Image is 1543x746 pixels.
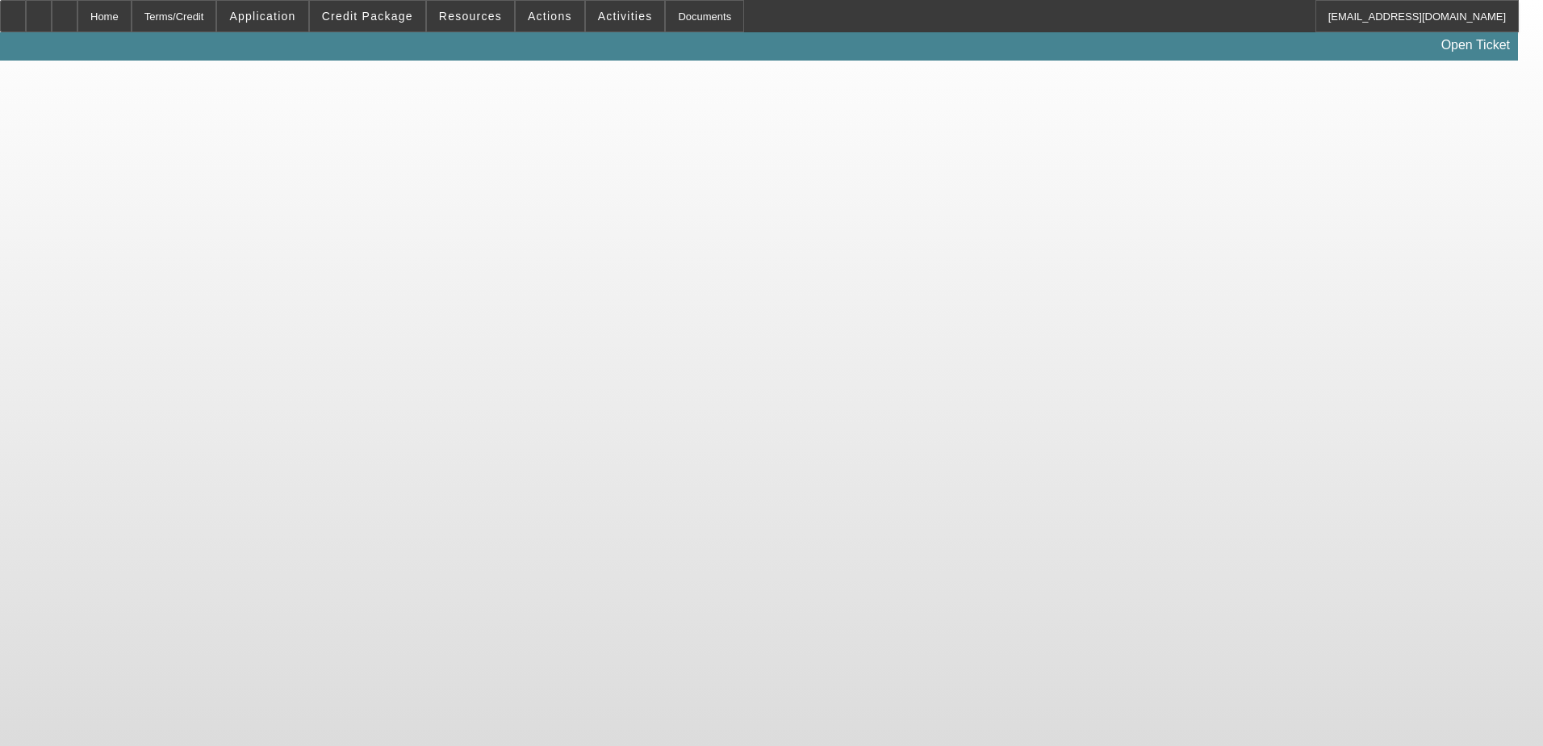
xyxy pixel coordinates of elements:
button: Application [217,1,307,31]
span: Activities [598,10,653,23]
a: Open Ticket [1435,31,1516,59]
button: Actions [516,1,584,31]
span: Credit Package [322,10,413,23]
span: Application [229,10,295,23]
button: Credit Package [310,1,425,31]
span: Actions [528,10,572,23]
span: Resources [439,10,502,23]
button: Resources [427,1,514,31]
button: Activities [586,1,665,31]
